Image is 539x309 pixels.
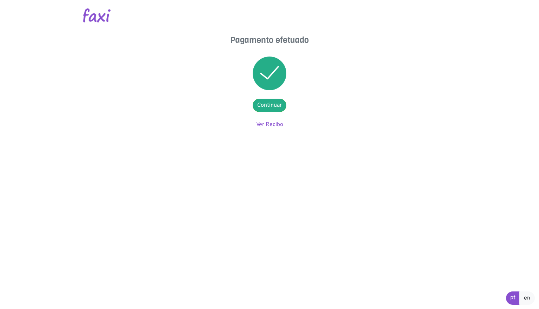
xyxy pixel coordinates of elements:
[253,99,286,112] a: Continuar
[506,291,520,305] a: pt
[253,57,286,90] img: success
[256,121,283,128] a: Ver Recibo
[199,35,340,45] h4: Pagamento efetuado
[519,291,535,305] a: en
